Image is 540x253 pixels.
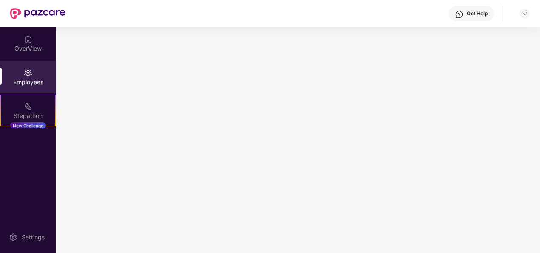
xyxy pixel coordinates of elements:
[24,102,32,111] img: svg+xml;base64,PHN2ZyB4bWxucz0iaHR0cDovL3d3dy53My5vcmcvMjAwMC9zdmciIHdpZHRoPSIyMSIgaGVpZ2h0PSIyMC...
[19,233,47,241] div: Settings
[10,8,65,19] img: New Pazcare Logo
[1,112,55,120] div: Stepathon
[467,10,488,17] div: Get Help
[455,10,463,19] img: svg+xml;base64,PHN2ZyBpZD0iSGVscC0zMngzMiIgeG1sbnM9Imh0dHA6Ly93d3cudzMub3JnLzIwMDAvc3ZnIiB3aWR0aD...
[24,35,32,43] img: svg+xml;base64,PHN2ZyBpZD0iSG9tZSIgeG1sbnM9Imh0dHA6Ly93d3cudzMub3JnLzIwMDAvc3ZnIiB3aWR0aD0iMjAiIG...
[24,69,32,77] img: svg+xml;base64,PHN2ZyBpZD0iRW1wbG95ZWVzIiB4bWxucz0iaHR0cDovL3d3dy53My5vcmcvMjAwMC9zdmciIHdpZHRoPS...
[9,233,17,241] img: svg+xml;base64,PHN2ZyBpZD0iU2V0dGluZy0yMHgyMCIgeG1sbnM9Imh0dHA6Ly93d3cudzMub3JnLzIwMDAvc3ZnIiB3aW...
[10,122,46,129] div: New Challenge
[521,10,528,17] img: svg+xml;base64,PHN2ZyBpZD0iRHJvcGRvd24tMzJ4MzIiIHhtbG5zPSJodHRwOi8vd3d3LnczLm9yZy8yMDAwL3N2ZyIgd2...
